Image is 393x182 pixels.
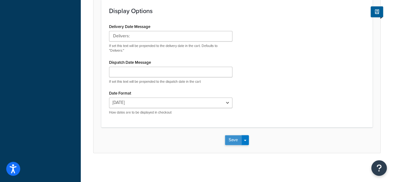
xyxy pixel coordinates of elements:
[109,79,232,84] p: If set this text will be prepended to the dispatch date in the cart
[109,31,232,41] input: Delivers:
[109,110,232,115] p: How dates are to be displayed in checkout
[109,91,131,96] label: Date Format
[109,7,365,14] h3: Display Options
[109,44,232,53] p: If set this text will be prepended to the delivery date in the cart. Defaults to "Delivers:"
[109,60,151,65] label: Dispatch Date Message
[109,24,150,29] label: Delivery Date Message
[371,7,383,17] button: Show Help Docs
[225,135,242,145] button: Save
[371,160,387,176] button: Open Resource Center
